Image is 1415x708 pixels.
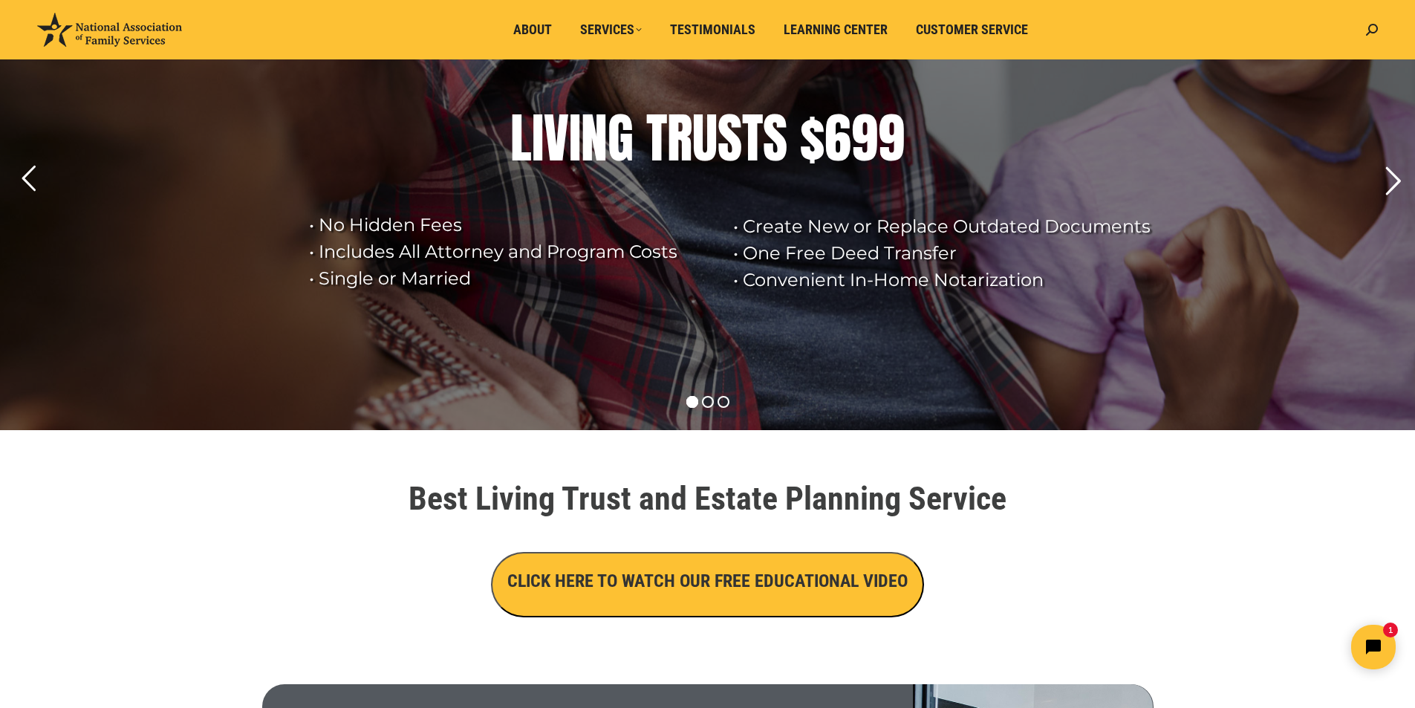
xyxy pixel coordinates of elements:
[773,16,898,44] a: Learning Center
[733,213,1164,293] rs-layer: • Create New or Replace Outdated Documents • One Free Deed Transfer • Convenient In-Home Notariza...
[491,552,924,617] button: CLICK HERE TO WATCH OUR FREE EDUCATIONAL VIDEO
[1153,612,1408,682] iframe: Tidio Chat
[692,108,718,168] div: U
[660,16,766,44] a: Testimonials
[581,108,608,168] div: N
[763,108,787,168] div: S
[513,22,552,38] span: About
[905,16,1038,44] a: Customer Service
[851,108,878,168] div: 9
[580,22,642,38] span: Services
[544,108,569,168] div: V
[742,108,763,168] div: T
[309,212,715,292] rs-layer: • No Hidden Fees • Includes All Attorney and Program Costs • Single or Married
[718,108,742,168] div: S
[510,108,532,168] div: L
[800,108,824,168] div: $
[916,22,1028,38] span: Customer Service
[503,16,562,44] a: About
[670,22,755,38] span: Testimonials
[491,574,924,590] a: CLICK HERE TO WATCH OUR FREE EDUCATIONAL VIDEO
[667,108,692,168] div: R
[507,568,908,594] h3: CLICK HERE TO WATCH OUR FREE EDUCATIONAL VIDEO
[824,108,851,168] div: 6
[532,108,544,168] div: I
[608,108,634,168] div: G
[878,108,905,168] div: 9
[37,13,182,47] img: National Association of Family Services
[292,482,1124,515] h1: Best Living Trust and Estate Planning Service
[646,108,667,168] div: T
[569,108,581,168] div: I
[784,22,888,38] span: Learning Center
